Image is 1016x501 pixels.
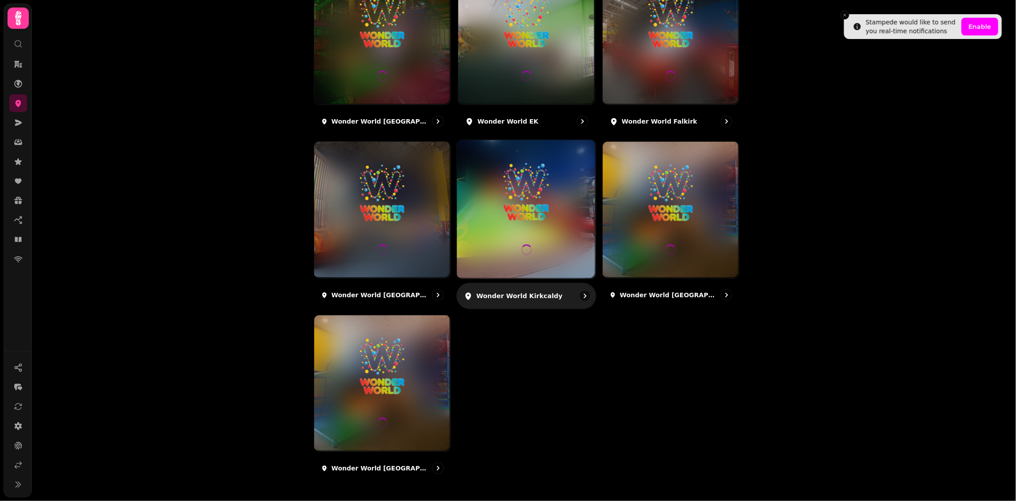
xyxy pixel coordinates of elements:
img: Wonder World Perth [620,165,722,221]
svg: go to [434,117,442,126]
svg: go to [434,291,442,299]
button: Close toast [840,11,849,19]
div: Stampede would like to send you real-time notifications [866,18,958,35]
p: Wonder World [GEOGRAPHIC_DATA] [332,464,429,473]
a: Wonder World KirkcaldyWonder World KirkcaldyWonder World Kirkcaldy [457,140,597,310]
img: Wonder World Glasgow [331,165,433,221]
svg: go to [722,291,731,299]
svg: go to [578,117,587,126]
svg: go to [581,292,590,301]
a: Wonder World GlasgowWonder World GlasgowWonder World [GEOGRAPHIC_DATA] [314,141,451,307]
p: Wonder World Kirkcaldy [477,292,563,301]
img: Wonder World Southampton [331,338,433,395]
p: Wonder World [GEOGRAPHIC_DATA] [332,117,429,126]
img: Wonder World Kirkcaldy [474,163,578,221]
p: Wonder World EK [477,117,538,126]
p: Wonder World [GEOGRAPHIC_DATA] [332,291,429,299]
a: Wonder World SouthamptonWonder World SouthamptonWonder World [GEOGRAPHIC_DATA] [314,315,451,481]
svg: go to [722,117,731,126]
svg: go to [434,464,442,473]
p: Wonder World [GEOGRAPHIC_DATA] [620,291,717,299]
button: Enable [961,18,998,35]
a: Wonder World PerthWonder World PerthWonder World [GEOGRAPHIC_DATA] [602,141,739,307]
p: Wonder World Falkirk [622,117,697,126]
